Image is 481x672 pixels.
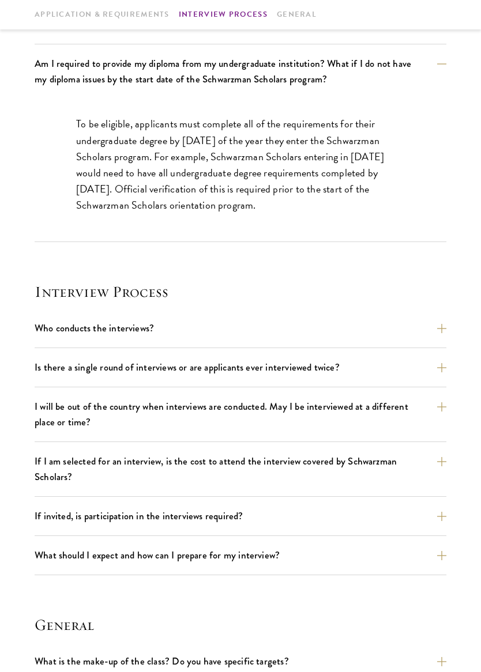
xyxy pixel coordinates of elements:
[35,397,446,432] button: I will be out of the country when interviews are conducted. May I be interviewed at a different p...
[35,545,446,565] button: What should I expect and how can I prepare for my interview?
[35,9,170,21] a: Application & Requirements
[76,116,405,213] p: To be eligible, applicants must complete all of the requirements for their undergraduate degree b...
[35,357,446,377] button: Is there a single round of interviews or are applicants ever interviewed twice?
[35,54,446,89] button: Am I required to provide my diploma from my undergraduate institution? What if I do not have my d...
[35,616,446,634] h4: General
[35,318,446,338] button: Who conducts the interviews?
[35,651,446,671] button: What is the make-up of the class? Do you have specific targets?
[35,282,446,301] h4: Interview Process
[35,506,446,526] button: If invited, is participation in the interviews required?
[35,451,446,487] button: If I am selected for an interview, is the cost to attend the interview covered by Schwarzman Scho...
[277,9,317,21] a: General
[179,9,268,21] a: Interview Process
